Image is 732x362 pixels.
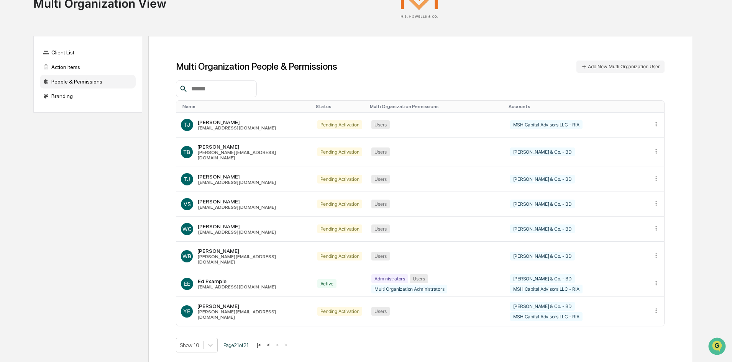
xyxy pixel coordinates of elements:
p: How can we help? [8,16,140,28]
div: Client List [40,46,136,59]
div: [PERSON_NAME][EMAIL_ADDRESS][DOMAIN_NAME] [197,309,308,320]
div: [PERSON_NAME] [198,119,276,125]
div: Pending Activation [317,252,363,260]
span: EE [184,280,190,287]
div: Branding [40,89,136,103]
span: Attestations [63,97,95,104]
div: Pending Activation [317,175,363,183]
div: Users [371,200,390,208]
div: Action Items [40,60,136,74]
span: Data Lookup [15,111,48,119]
span: Preclearance [15,97,49,104]
div: [EMAIL_ADDRESS][DOMAIN_NAME] [198,180,276,185]
div: Users [371,175,390,183]
div: [PERSON_NAME] & Co. - BD [510,200,575,208]
div: [PERSON_NAME] & Co. - BD [510,252,575,260]
button: Add New Mutli Organization User [576,61,665,73]
span: WC [182,226,192,232]
div: Pending Activation [317,200,363,208]
input: Clear [20,35,126,43]
div: Multi Organization Administrators [371,285,447,293]
div: [PERSON_NAME] [197,144,308,150]
div: Toggle SortBy [509,104,645,109]
div: [PERSON_NAME] & Co. - BD [510,302,575,311]
div: Users [371,120,390,129]
div: MSH Capital Advisors LLC - RIA [510,285,583,293]
span: YE [183,308,190,314]
iframe: Open customer support [707,337,728,357]
div: MSH Capital Advisors LLC - RIA [510,312,583,321]
div: [PERSON_NAME] & Co. - BD [510,224,575,233]
div: [PERSON_NAME] & Co. - BD [510,175,575,183]
div: [PERSON_NAME] & Co. - BD [510,147,575,156]
a: 🖐️Preclearance [5,93,53,107]
div: [PERSON_NAME] & Co. - BD [510,274,575,283]
a: 🔎Data Lookup [5,108,51,122]
div: Pending Activation [317,307,363,316]
span: TJ [184,176,190,182]
div: 🖐️ [8,97,14,103]
div: 🔎 [8,112,14,118]
button: >| [282,342,291,348]
div: Users [371,307,390,316]
span: TJ [184,121,190,128]
div: [EMAIL_ADDRESS][DOMAIN_NAME] [198,229,276,235]
span: TB [183,149,190,155]
img: 1746055101610-c473b297-6a78-478c-a979-82029cc54cd1 [8,59,21,72]
div: Toggle SortBy [654,104,661,109]
div: Ed Example [198,278,276,284]
button: > [273,342,281,348]
div: Pending Activation [317,120,363,129]
button: Start new chat [130,61,140,70]
div: Users [371,224,390,233]
div: [PERSON_NAME] [198,223,276,229]
div: Users [371,147,390,156]
div: [PERSON_NAME][EMAIL_ADDRESS][DOMAIN_NAME] [197,254,308,265]
div: Administrators [371,274,408,283]
div: [PERSON_NAME][EMAIL_ADDRESS][DOMAIN_NAME] [197,150,308,161]
div: [EMAIL_ADDRESS][DOMAIN_NAME] [198,284,276,290]
span: WB [182,253,191,259]
div: We're available if you need us! [26,66,97,72]
div: 🗄️ [56,97,62,103]
div: [PERSON_NAME] [198,174,276,180]
div: Pending Activation [317,147,363,156]
h1: Multi Organization People & Permissions [176,61,337,72]
div: [PERSON_NAME] [197,248,308,254]
div: MSH Capital Advisors LLC - RIA [510,120,583,129]
div: Pending Activation [317,224,363,233]
div: [EMAIL_ADDRESS][DOMAIN_NAME] [198,205,276,210]
a: Powered byPylon [54,129,93,136]
span: Page 21 of 21 [223,342,249,348]
a: 🗄️Attestations [53,93,98,107]
div: [PERSON_NAME] [197,303,308,309]
div: Toggle SortBy [316,104,364,109]
button: < [264,342,272,348]
div: Start new chat [26,59,126,66]
span: VS [184,201,191,207]
div: Toggle SortBy [370,104,502,109]
button: |< [254,342,263,348]
div: Active [317,279,337,288]
div: [PERSON_NAME] [198,198,276,205]
div: [EMAIL_ADDRESS][DOMAIN_NAME] [198,125,276,131]
div: People & Permissions [40,75,136,88]
div: Toggle SortBy [182,104,309,109]
span: Pylon [76,130,93,136]
div: Users [371,252,390,260]
div: Users [410,274,428,283]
